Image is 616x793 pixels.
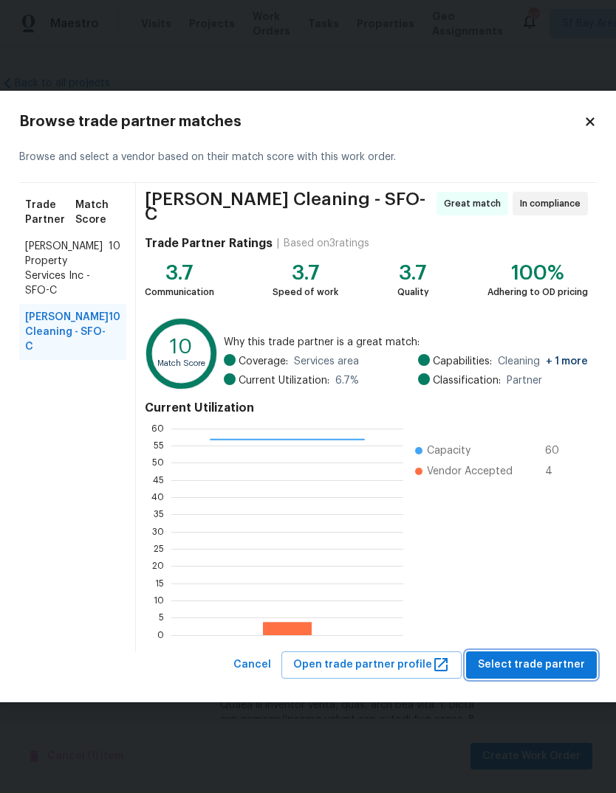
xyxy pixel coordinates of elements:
[157,359,205,367] text: Match Score
[154,510,164,519] text: 35
[233,656,271,674] span: Cancel
[151,424,164,433] text: 60
[273,285,338,299] div: Speed of work
[145,192,432,221] span: [PERSON_NAME] Cleaning - SFO-C
[145,266,214,280] div: 3.7
[433,354,492,369] span: Capabilities:
[487,285,588,299] div: Adhering to OD pricing
[25,310,109,354] span: [PERSON_NAME] Cleaning - SFO-C
[273,266,338,280] div: 3.7
[545,443,569,458] span: 60
[153,476,164,485] text: 45
[224,335,588,350] span: Why this trade partner is a great match:
[281,651,462,679] button: Open trade partner profile
[19,114,584,129] h2: Browse trade partner matches
[75,198,120,227] span: Match Score
[145,236,273,251] h4: Trade Partner Ratings
[507,373,542,388] span: Partner
[427,443,470,458] span: Capacity
[397,266,429,280] div: 3.7
[155,579,164,588] text: 15
[152,561,164,570] text: 20
[145,401,588,415] h4: Current Utilization
[145,285,214,299] div: Communication
[478,656,585,674] span: Select trade partner
[546,356,588,367] span: + 1 more
[466,651,597,679] button: Select trade partner
[335,373,359,388] span: 6.7 %
[293,656,450,674] span: Open trade partner profile
[227,651,277,679] button: Cancel
[159,613,164,622] text: 5
[154,544,164,553] text: 25
[152,527,164,536] text: 30
[151,493,164,502] text: 40
[498,354,588,369] span: Cleaning
[25,198,75,227] span: Trade Partner
[109,310,120,354] span: 10
[170,338,192,358] text: 10
[545,464,569,479] span: 4
[19,132,597,183] div: Browse and select a vendor based on their match score with this work order.
[433,373,501,388] span: Classification:
[284,236,369,251] div: Based on 3 ratings
[239,354,288,369] span: Coverage:
[154,596,164,605] text: 10
[427,464,513,479] span: Vendor Accepted
[520,196,586,211] span: In compliance
[487,266,588,280] div: 100%
[294,354,359,369] span: Services area
[157,631,164,640] text: 0
[25,239,109,298] span: [PERSON_NAME] Property Services Inc - SFO-C
[273,236,284,251] div: |
[154,441,164,450] text: 55
[109,239,120,298] span: 10
[444,196,507,211] span: Great match
[152,458,164,467] text: 50
[397,285,429,299] div: Quality
[239,373,329,388] span: Current Utilization:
